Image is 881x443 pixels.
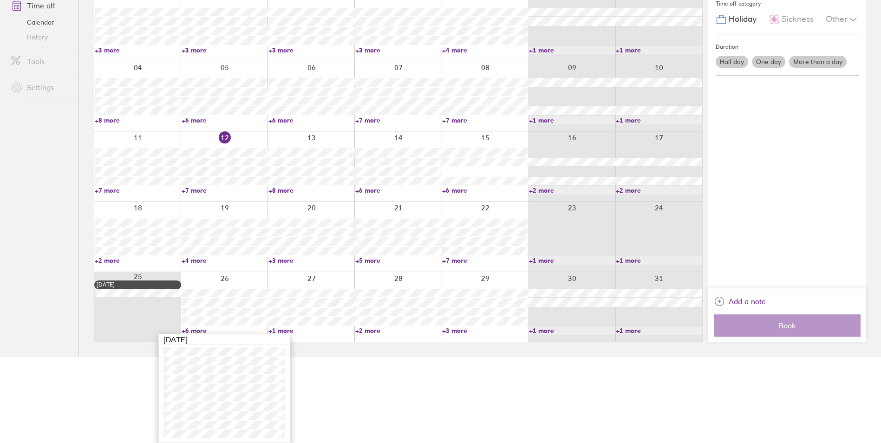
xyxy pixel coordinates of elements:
a: +7 more [95,186,181,195]
a: +1 more [529,326,615,335]
span: Book [720,321,854,330]
a: +4 more [442,46,528,54]
a: +4 more [182,256,268,265]
a: +3 more [442,326,528,335]
span: Add a note [729,294,766,309]
a: +1 more [616,116,702,124]
a: +7 more [442,116,528,124]
a: +8 more [268,186,354,195]
a: +1 more [616,46,702,54]
a: Tools [4,52,78,71]
div: [DATE] [159,334,290,345]
a: +3 more [182,46,268,54]
a: +1 more [268,326,354,335]
a: +1 more [529,46,615,54]
a: +3 more [268,256,354,265]
a: +1 more [616,256,702,265]
a: +3 more [268,46,354,54]
a: +3 more [355,46,441,54]
a: +7 more [182,186,268,195]
a: +3 more [95,46,181,54]
a: +1 more [529,256,615,265]
a: +5 more [355,256,441,265]
a: +2 more [616,186,702,195]
a: +7 more [355,116,441,124]
a: +7 more [442,256,528,265]
label: One day [752,56,785,68]
div: [DATE] [97,281,179,288]
span: Holiday [729,14,757,24]
a: +6 more [355,186,441,195]
span: Sickness [782,14,814,24]
button: Book [714,314,861,337]
a: History [4,30,78,45]
div: Other [826,11,859,28]
a: +2 more [529,186,615,195]
label: Half day [716,56,748,68]
a: +1 more [616,326,702,335]
a: +6 more [268,116,354,124]
a: +2 more [95,256,181,265]
a: Calendar [4,15,78,30]
a: +6 more [182,326,268,335]
a: +6 more [442,186,528,195]
a: +1 more [529,116,615,124]
div: Duration [716,40,859,54]
a: Settings [4,78,78,97]
label: More than a day [789,56,847,68]
a: +2 more [355,326,441,335]
a: +6 more [182,116,268,124]
button: Add a note [714,294,766,309]
a: +8 more [95,116,181,124]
